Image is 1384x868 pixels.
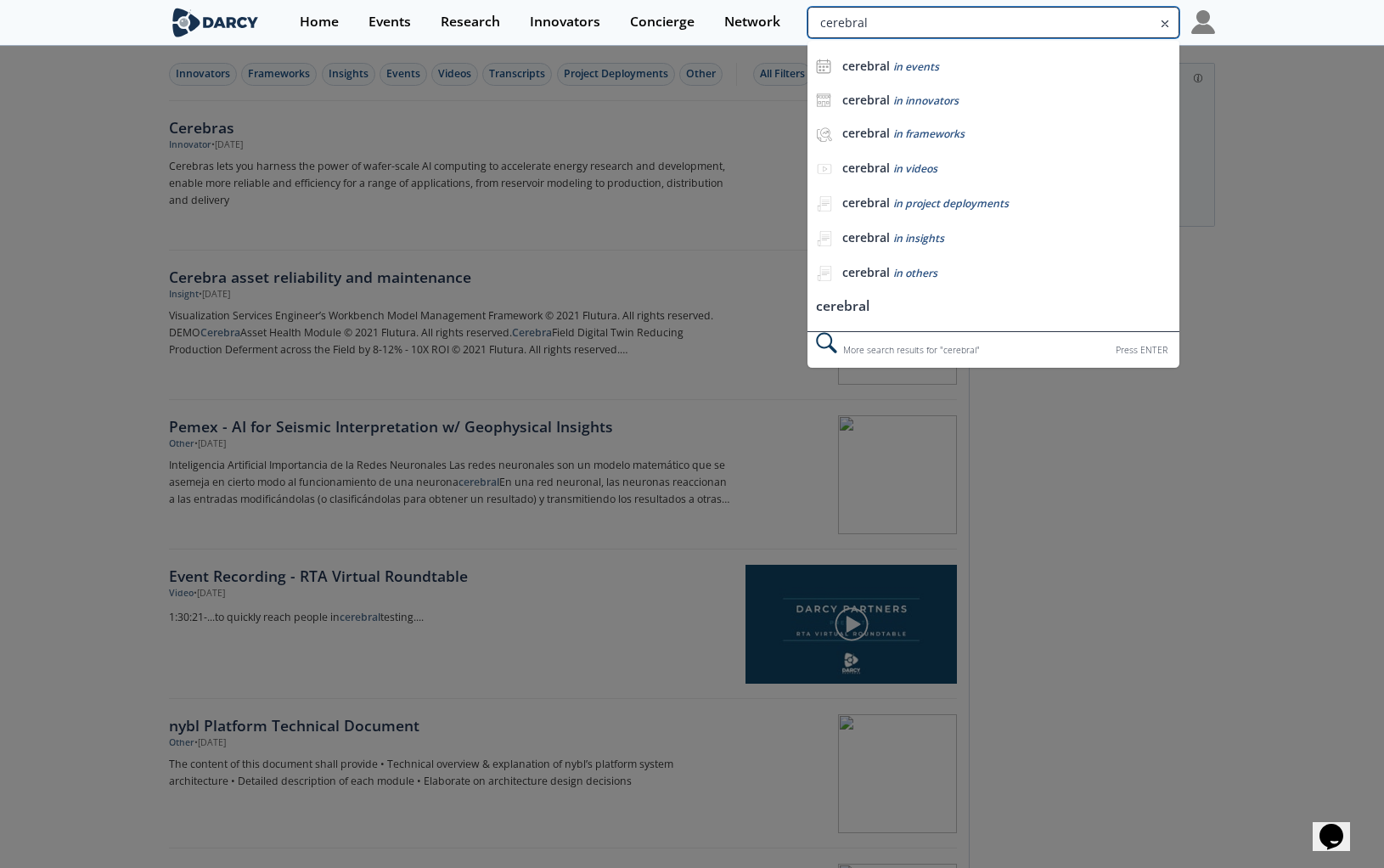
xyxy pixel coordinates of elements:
[1191,10,1215,34] img: Profile
[842,229,890,245] b: cerebral
[842,160,890,176] b: cerebral
[530,15,600,29] div: Innovators
[893,196,1009,211] span: in project deployments
[893,59,939,74] span: in events
[169,8,262,37] img: logo-wide.svg
[724,15,780,29] div: Network
[893,266,937,280] span: in others
[300,15,339,29] div: Home
[369,15,411,29] div: Events
[807,7,1179,38] input: Advanced Search
[893,127,965,141] span: in frameworks
[630,15,695,29] div: Concierge
[1313,800,1367,851] iframe: chat widget
[807,291,1179,323] li: cerebral
[842,264,890,280] b: cerebral
[441,15,500,29] div: Research
[842,58,890,74] b: cerebral
[842,92,890,108] b: cerebral
[893,93,959,108] span: in innovators
[816,59,831,74] img: icon
[807,331,1179,368] div: More search results for " cerebral "
[842,125,890,141] b: cerebral
[1116,341,1167,359] div: Press ENTER
[893,231,944,245] span: in insights
[842,194,890,211] b: cerebral
[893,161,937,176] span: in videos
[816,93,831,108] img: icon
